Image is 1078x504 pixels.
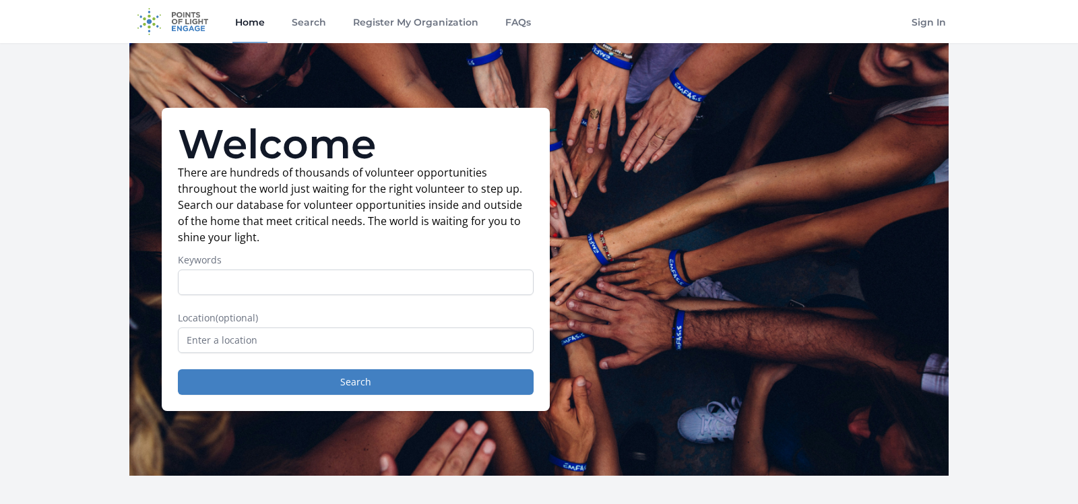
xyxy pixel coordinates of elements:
[216,311,258,324] span: (optional)
[178,369,534,395] button: Search
[178,124,534,164] h1: Welcome
[178,164,534,245] p: There are hundreds of thousands of volunteer opportunities throughout the world just waiting for ...
[178,253,534,267] label: Keywords
[178,327,534,353] input: Enter a location
[178,311,534,325] label: Location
